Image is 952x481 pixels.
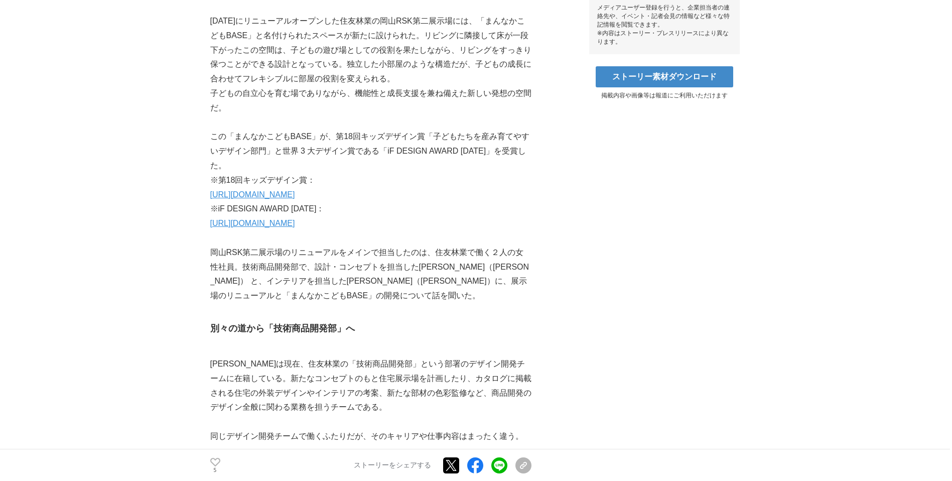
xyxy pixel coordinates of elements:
p: 子どもの自立心を育む場でありながら、機能性と成長支援を兼ね備えた新しい発想の空間だ。 [210,86,531,115]
p: 岡山RSK第二展示場のリニューアルをメインで担当したのは、住友林業で働く２人の女性社員。技術商品開発部で、設計・コンセプトを担当した[PERSON_NAME]（[PERSON_NAME]） と、... [210,246,531,303]
a: [URL][DOMAIN_NAME] [210,219,295,227]
a: [URL][DOMAIN_NAME] [210,190,295,199]
p: ストーリーをシェアする [354,461,431,470]
a: ストーリー素材ダウンロード [596,66,733,87]
div: メディアユーザー登録を行うと、企業担当者の連絡先や、イベント・記者会見の情報など様々な特記情報を閲覧できます。 ※内容はストーリー・プレスリリースにより異なります。 [597,4,732,46]
p: この「まんなかこどもBASE」が、第18回キッズデザイン賞「子どもたちを産み育てやすいデザイン部門」と世界 3 大デザイン賞である「iF DESIGN AWARD [DATE]」を受賞した。 [210,130,531,173]
p: 5 [210,467,220,472]
p: [PERSON_NAME]は現在、住友林業の「技術商品開発部」という部署のデザイン開発チームに在籍している。新たなコンセプトのもと住宅展示場を計画したり、カタログに掲載される住宅の外装デザインや... [210,357,531,415]
p: 掲載内容や画像等は報道にご利用いただけます [589,91,740,100]
p: ※iF DESIGN AWARD [DATE]： [210,202,531,216]
p: [DATE]にリニューアルオープンした住友林業の岡山RSK第二展示場には、「まんなかこどもBASE」と名付けられたスペースが新たに設けられた。リビングに隣接して床が一段下がったこの空間は、子ども... [210,14,531,86]
h3: 別々の道から「技術商品開発部」へ [210,321,531,336]
p: 同じデザイン開発チームで働くふたりだが、そのキャリアや仕事内容はまったく違う。 [210,429,531,444]
p: ※第18回キッズデザイン賞： [210,173,531,188]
